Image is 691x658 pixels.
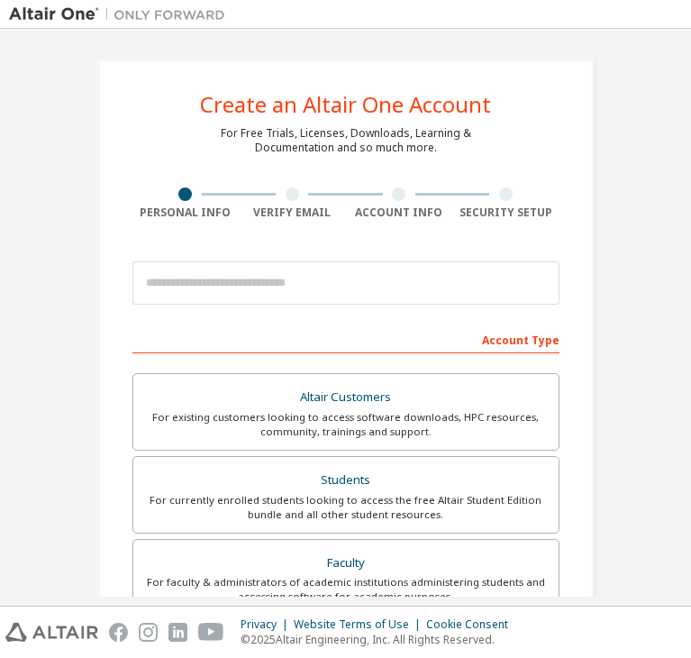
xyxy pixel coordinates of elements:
[144,385,548,410] div: Altair Customers
[144,468,548,493] div: Students
[241,632,519,647] p: © 2025 Altair Engineering, Inc. All Rights Reserved.
[5,623,98,642] img: altair_logo.svg
[109,623,128,642] img: facebook.svg
[139,623,158,642] img: instagram.svg
[198,623,224,642] img: youtube.svg
[132,206,240,220] div: Personal Info
[9,5,234,23] img: Altair One
[200,94,491,115] div: Create an Altair One Account
[239,206,346,220] div: Verify Email
[221,126,471,155] div: For Free Trials, Licenses, Downloads, Learning & Documentation and so much more.
[426,617,519,632] div: Cookie Consent
[452,206,559,220] div: Security Setup
[144,575,548,604] div: For faculty & administrators of academic institutions administering students and accessing softwa...
[144,551,548,576] div: Faculty
[346,206,453,220] div: Account Info
[144,493,548,522] div: For currently enrolled students looking to access the free Altair Student Edition bundle and all ...
[144,410,548,439] div: For existing customers looking to access software downloads, HPC resources, community, trainings ...
[294,617,426,632] div: Website Terms of Use
[241,617,294,632] div: Privacy
[132,324,559,353] div: Account Type
[168,623,187,642] img: linkedin.svg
